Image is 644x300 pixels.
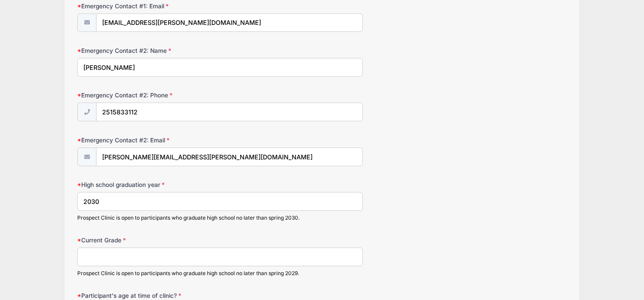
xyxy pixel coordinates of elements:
label: Current Grade [77,236,241,245]
label: Emergency Contact #2: Name [77,46,241,55]
label: Emergency Contact #1: Email [77,2,241,10]
input: email@email.com [96,148,362,166]
label: Emergency Contact #2: Email [77,136,241,145]
div: Prospect Clinic is open to participants who graduate high school no later than spring 2030. [77,214,363,222]
label: Emergency Contact #2: Phone [77,91,241,100]
input: (xxx) xxx-xxxx [96,103,362,121]
input: email@email.com [96,14,362,32]
label: High school graduation year [77,180,241,189]
label: Participant's age at time of clinic? [77,291,241,300]
div: Prospect Clinic is open to participants who graduate high school no later than spring 2029. [77,269,363,277]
